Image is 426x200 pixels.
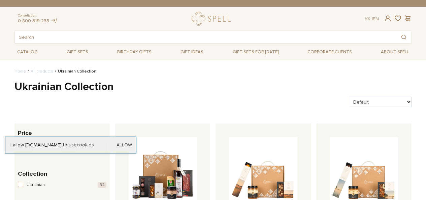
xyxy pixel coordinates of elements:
[117,142,132,148] a: Allow
[114,47,154,57] a: Birthday gifts
[372,16,373,22] span: |
[14,80,412,94] h1: Ukrainian Collection
[192,12,234,26] a: logo
[14,69,26,74] a: Home
[365,16,370,22] a: Ук
[18,182,106,189] button: Ukrainian 32
[53,68,96,75] li: Ukrainian Collection
[27,182,45,189] span: Ukrainian
[18,169,47,178] span: Collection
[64,47,91,57] a: Gift sets
[51,18,58,24] a: telegram
[178,47,206,57] a: Gift ideas
[18,128,32,138] span: Price
[98,182,106,188] span: 32
[5,142,136,148] div: I allow [DOMAIN_NAME] to use
[396,31,412,43] button: Search
[18,18,49,24] a: 0 800 319 233
[305,46,355,58] a: Corporate clients
[31,69,53,74] a: All products
[18,13,58,18] span: Consultation:
[77,142,94,148] a: cookies
[230,46,281,58] a: Gift sets for [DATE]
[15,31,396,43] input: Search
[14,47,40,57] a: Catalog
[378,47,412,57] a: About Spell
[365,16,379,22] div: En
